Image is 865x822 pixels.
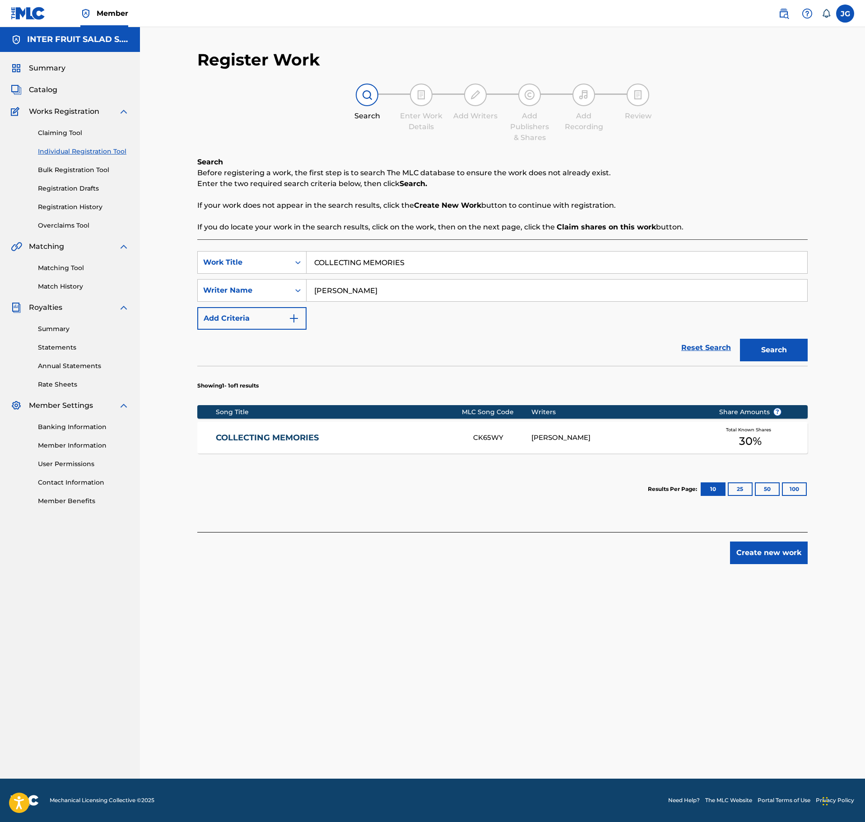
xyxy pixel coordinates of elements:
a: Annual Statements [38,361,129,371]
div: MLC Song Code [462,407,531,417]
div: Drag [823,788,828,815]
a: Banking Information [38,422,129,432]
img: Top Rightsholder [80,8,91,19]
a: Member Benefits [38,496,129,506]
a: CatalogCatalog [11,84,57,95]
a: COLLECTING MEMORIES [216,433,461,443]
a: Reset Search [677,338,735,358]
a: Registration History [38,202,129,212]
div: User Menu [836,5,854,23]
img: Summary [11,63,22,74]
div: [PERSON_NAME] [531,433,705,443]
div: Search [344,111,390,121]
img: expand [118,302,129,313]
div: Review [615,111,660,121]
p: If your work does not appear in the search results, click the button to continue with registration. [197,200,808,211]
a: Matching Tool [38,263,129,273]
img: step indicator icon for Review [632,89,643,100]
div: CK65WY [473,433,531,443]
img: step indicator icon for Enter Work Details [416,89,427,100]
b: Search [197,158,223,166]
div: Enter Work Details [399,111,444,132]
img: expand [118,241,129,252]
a: Member Information [38,441,129,450]
p: Enter the two required search criteria below, then click [197,178,808,189]
a: User Permissions [38,459,129,469]
p: Before registering a work, the first step is to search The MLC database to ensure the work does n... [197,168,808,178]
img: search [778,8,789,19]
a: Bulk Registration Tool [38,165,129,175]
img: logo [11,795,39,806]
a: Statements [38,343,129,352]
span: Total Known Shares [726,426,775,433]
img: Catalog [11,84,22,95]
a: Contact Information [38,478,129,487]
img: Works Registration [11,106,23,117]
a: Registration Drafts [38,184,129,193]
p: Results Per Page: [648,485,699,493]
a: Privacy Policy [816,796,854,804]
a: Match History [38,282,129,291]
a: The MLC Website [705,796,752,804]
span: Member [97,8,128,19]
div: Add Publishers & Shares [507,111,552,143]
img: Accounts [11,34,22,45]
strong: Search. [400,179,427,188]
form: Search Form [197,251,808,366]
h2: Register Work [197,50,320,70]
div: Work Title [203,257,284,268]
a: Public Search [775,5,793,23]
a: Portal Terms of Use [758,796,810,804]
iframe: Resource Center [840,597,865,673]
button: 50 [755,482,780,496]
span: Catalog [29,84,57,95]
img: expand [118,400,129,411]
a: SummarySummary [11,63,65,74]
button: Create new work [730,542,808,564]
img: Royalties [11,302,22,313]
button: Search [740,339,808,361]
h5: INTER FRUIT SALAD S.R.O. [27,34,129,45]
div: Writers [531,407,705,417]
span: Share Amounts [719,407,781,417]
span: ? [774,408,781,416]
div: Notifications [822,9,831,18]
img: step indicator icon for Add Writers [470,89,481,100]
strong: Create New Work [414,201,481,210]
img: step indicator icon for Add Recording [578,89,589,100]
span: Member Settings [29,400,93,411]
p: Showing 1 - 1 of 1 results [197,382,259,390]
span: Mechanical Licensing Collective © 2025 [50,796,154,804]
a: Claiming Tool [38,128,129,138]
img: Matching [11,241,22,252]
div: Song Title [216,407,462,417]
img: Member Settings [11,400,22,411]
a: Need Help? [668,796,700,804]
div: Help [798,5,816,23]
img: 9d2ae6d4665cec9f34b9.svg [288,313,299,324]
img: MLC Logo [11,7,46,20]
div: Add Recording [561,111,606,132]
button: 10 [701,482,725,496]
img: help [802,8,813,19]
img: step indicator icon for Search [362,89,372,100]
img: step indicator icon for Add Publishers & Shares [524,89,535,100]
button: 25 [728,482,753,496]
span: Works Registration [29,106,99,117]
img: expand [118,106,129,117]
a: Summary [38,324,129,334]
p: If you do locate your work in the search results, click on the work, then on the next page, click... [197,222,808,233]
button: 100 [782,482,807,496]
button: Add Criteria [197,307,307,330]
div: Add Writers [453,111,498,121]
a: Rate Sheets [38,380,129,389]
span: Matching [29,241,64,252]
span: 30 % [739,433,762,449]
span: Summary [29,63,65,74]
iframe: Chat Widget [820,779,865,822]
span: Royalties [29,302,62,313]
div: Writer Name [203,285,284,296]
a: Individual Registration Tool [38,147,129,156]
strong: Claim shares on this work [557,223,656,231]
